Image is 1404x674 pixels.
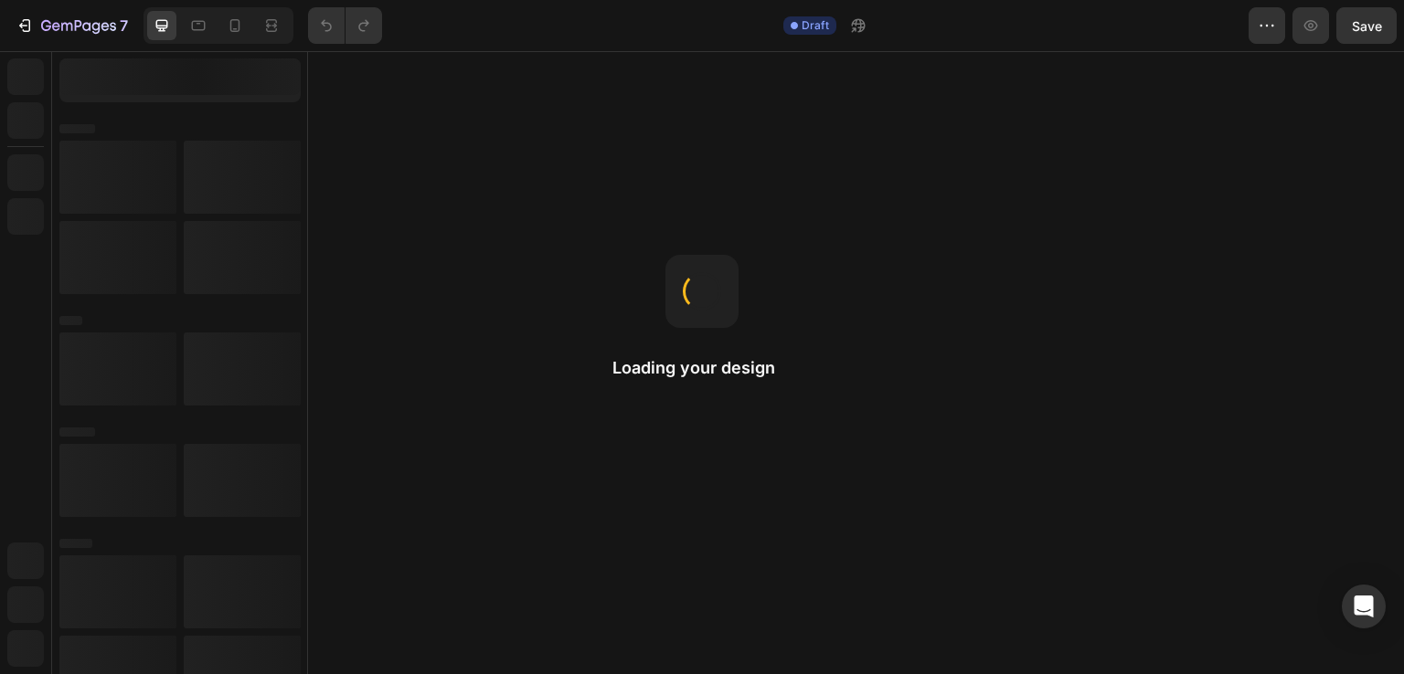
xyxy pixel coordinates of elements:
div: Open Intercom Messenger [1342,584,1386,628]
p: 7 [120,15,128,37]
button: Save [1336,7,1397,44]
span: Draft [802,17,829,34]
button: 7 [7,7,136,44]
h2: Loading your design [612,357,792,379]
span: Save [1352,18,1382,34]
div: Undo/Redo [308,7,382,44]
